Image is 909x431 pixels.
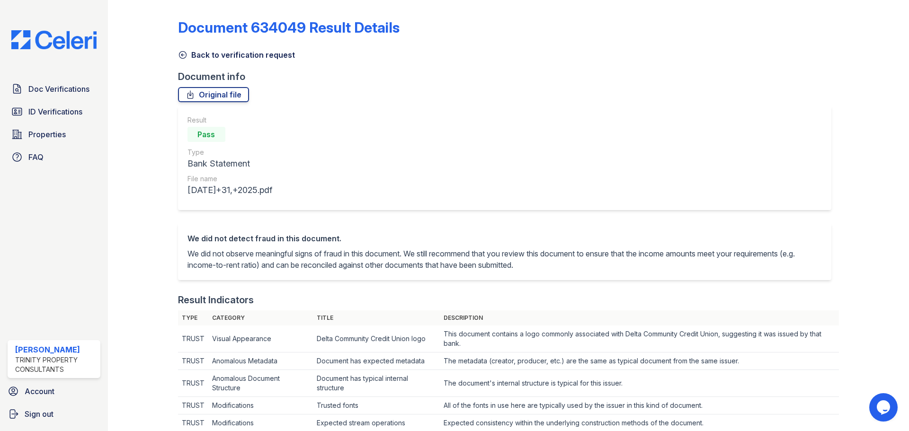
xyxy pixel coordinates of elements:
[208,352,313,370] td: Anomalous Metadata
[25,386,54,397] span: Account
[208,310,313,325] th: Category
[8,125,100,144] a: Properties
[178,352,208,370] td: TRUST
[178,70,839,83] div: Document info
[187,127,225,142] div: Pass
[4,382,104,401] a: Account
[869,393,900,422] iframe: chat widget
[313,310,440,325] th: Title
[313,370,440,397] td: Document has typical internal structure
[313,397,440,414] td: Trusted fonts
[28,106,82,117] span: ID Verifications
[28,129,66,140] span: Properties
[440,325,838,352] td: This document contains a logo commonly associated with Delta Community Credit Union, suggesting i...
[187,115,272,125] div: Result
[440,397,838,414] td: All of the fonts in use here are typically used by the issuer in this kind of document.
[187,148,272,157] div: Type
[178,19,400,36] a: Document 634049 Result Details
[15,355,97,374] div: Trinity Property Consultants
[28,151,44,163] span: FAQ
[178,87,249,102] a: Original file
[440,352,838,370] td: The metadata (creator, producer, etc.) are the same as typical document from the same issuer.
[178,370,208,397] td: TRUST
[4,405,104,423] a: Sign out
[15,344,97,355] div: [PERSON_NAME]
[4,30,104,49] img: CE_Logo_Blue-a8612792a0a2168367f1c8372b55b34899dd931a85d93a1a3d3e32e68fde9ad4.png
[440,370,838,397] td: The document's internal structure is typical for this issuer.
[8,79,100,98] a: Doc Verifications
[187,233,822,244] div: We did not detect fraud in this document.
[440,310,838,325] th: Description
[8,148,100,167] a: FAQ
[208,370,313,397] td: Anomalous Document Structure
[25,408,53,420] span: Sign out
[187,248,822,271] p: We did not observe meaningful signs of fraud in this document. We still recommend that you review...
[178,310,208,325] th: Type
[178,397,208,414] td: TRUST
[178,325,208,352] td: TRUST
[178,49,295,61] a: Back to verification request
[208,325,313,352] td: Visual Appearance
[8,102,100,121] a: ID Verifications
[178,293,254,307] div: Result Indicators
[208,397,313,414] td: Modifications
[187,184,272,197] div: [DATE]+31,+2025.pdf
[313,352,440,370] td: Document has expected metadata
[187,157,272,170] div: Bank Statement
[313,325,440,352] td: Delta Community Credit Union logo
[28,83,89,95] span: Doc Verifications
[187,174,272,184] div: File name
